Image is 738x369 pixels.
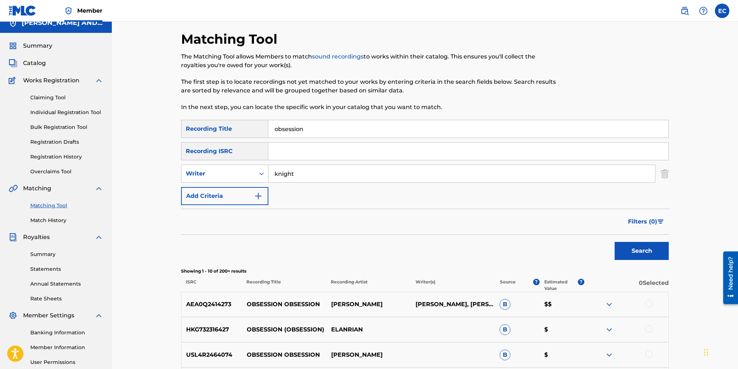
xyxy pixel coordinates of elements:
[584,279,669,292] p: 0 Selected
[326,351,410,359] p: [PERSON_NAME]
[30,329,103,337] a: Banking Information
[30,359,103,366] a: User Permissions
[30,123,103,131] a: Bulk Registration Tool
[181,279,242,292] p: ISRC
[605,300,614,309] img: expand
[30,168,103,175] a: Overclaims Tool
[540,300,584,309] p: $$
[77,6,102,15] span: Member
[181,325,242,334] p: HKG732316427
[30,217,103,224] a: Match History
[699,6,708,15] img: help
[181,351,242,359] p: USL4R2464074
[624,213,669,231] button: Filters (0)
[715,4,729,18] div: User Menu
[605,351,614,359] img: expand
[30,109,103,116] a: Individual Registration Tool
[410,300,495,309] p: [PERSON_NAME], [PERSON_NAME]
[500,350,510,360] span: B
[578,279,584,285] span: ?
[30,202,103,209] a: Matching Tool
[95,311,103,320] img: expand
[181,268,669,274] p: Showing 1 - 10 of 200+ results
[95,76,103,85] img: expand
[181,52,557,70] p: The Matching Tool allows Members to match to works within their catalog. This ensures you'll coll...
[181,300,242,309] p: AEA0Q2414273
[500,279,516,292] p: Source
[500,324,510,335] span: B
[9,42,52,50] a: SummarySummary
[677,4,692,18] a: Public Search
[680,6,689,15] img: search
[410,279,495,292] p: Writer(s)
[9,233,17,242] img: Royalties
[181,187,268,205] button: Add Criteria
[181,31,281,47] h2: Matching Tool
[242,351,326,359] p: OBSESSION OBSESSION
[9,184,18,193] img: Matching
[22,19,103,27] h5: COHEN AND COHEN
[30,138,103,146] a: Registration Drafts
[181,78,557,95] p: The first step is to locate recordings not yet matched to your works by entering criteria in the ...
[9,5,36,16] img: MLC Logo
[242,300,326,309] p: OBSESSION OBSESSION
[704,342,708,363] div: Drag
[242,325,326,334] p: OBSESSION (OBSESSION)
[30,94,103,101] a: Claiming Tool
[658,220,664,224] img: filter
[533,279,540,285] span: ?
[186,169,251,178] div: Writer
[30,280,103,288] a: Annual Statements
[181,120,669,264] form: Search Form
[9,59,46,68] a: CatalogCatalog
[23,76,79,85] span: Works Registration
[23,233,50,242] span: Royalties
[326,300,410,309] p: [PERSON_NAME]
[9,59,17,68] img: Catalog
[242,279,326,292] p: Recording Title
[254,192,263,200] img: 9d2ae6d4665cec9f34b9.svg
[30,295,103,303] a: Rate Sheets
[23,184,51,193] span: Matching
[702,334,738,369] iframe: Chat Widget
[718,248,738,307] iframe: Resource Center
[540,325,584,334] p: $
[544,279,577,292] p: Estimated Value
[23,42,52,50] span: Summary
[23,59,46,68] span: Catalog
[30,251,103,258] a: Summary
[500,299,510,310] span: B
[30,265,103,273] a: Statements
[64,6,73,15] img: Top Rightsholder
[661,165,669,183] img: Delete Criterion
[696,4,711,18] div: Help
[615,242,669,260] button: Search
[9,311,17,320] img: Member Settings
[540,351,584,359] p: $
[23,311,74,320] span: Member Settings
[95,184,103,193] img: expand
[326,325,410,334] p: ELANRIAN
[9,42,17,50] img: Summary
[605,325,614,334] img: expand
[95,233,103,242] img: expand
[181,103,557,112] p: In the next step, you can locate the specific work in your catalog that you want to match.
[312,53,364,60] a: sound recordings
[326,279,410,292] p: Recording Artist
[9,19,17,27] img: Accounts
[30,153,103,161] a: Registration History
[9,76,18,85] img: Works Registration
[30,344,103,351] a: Member Information
[628,217,657,226] span: Filters ( 0 )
